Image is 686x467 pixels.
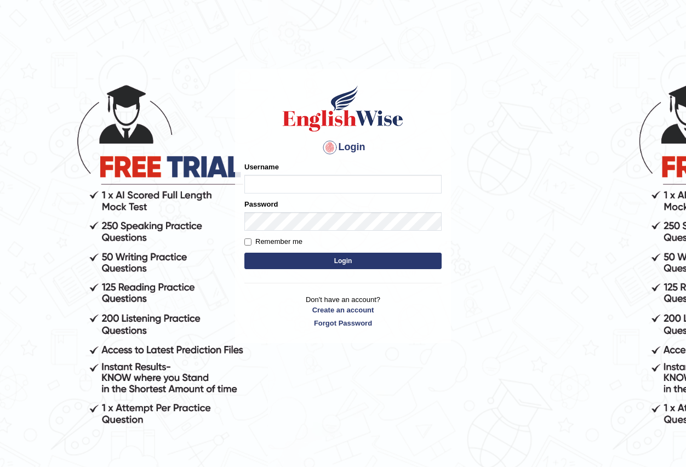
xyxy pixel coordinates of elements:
[281,84,405,133] img: Logo of English Wise sign in for intelligent practice with AI
[244,294,442,328] p: Don't have an account?
[244,199,278,209] label: Password
[244,305,442,315] a: Create an account
[244,238,251,246] input: Remember me
[244,162,279,172] label: Username
[244,236,302,247] label: Remember me
[244,253,442,269] button: Login
[244,139,442,156] h4: Login
[244,318,442,328] a: Forgot Password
